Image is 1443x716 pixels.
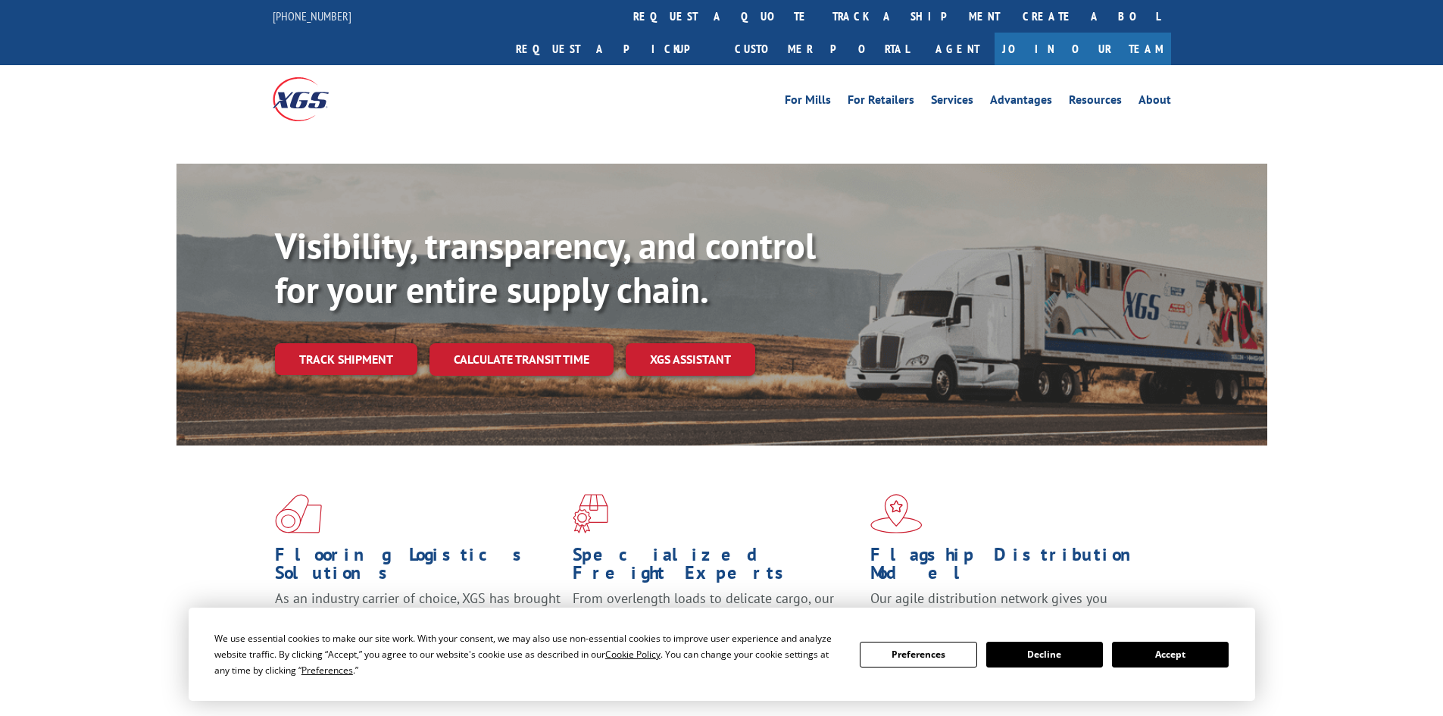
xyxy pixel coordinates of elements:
a: Track shipment [275,343,417,375]
span: Our agile distribution network gives you nationwide inventory management on demand. [870,589,1149,625]
span: Preferences [301,664,353,677]
a: [PHONE_NUMBER] [273,8,351,23]
h1: Flooring Logistics Solutions [275,546,561,589]
img: xgs-icon-total-supply-chain-intelligence-red [275,494,322,533]
button: Preferences [860,642,976,668]
a: Services [931,94,973,111]
img: xgs-icon-flagship-distribution-model-red [870,494,923,533]
h1: Flagship Distribution Model [870,546,1157,589]
a: For Retailers [848,94,914,111]
p: From overlength loads to delicate cargo, our experienced staff knows the best way to move your fr... [573,589,859,657]
a: Join Our Team [995,33,1171,65]
span: Cookie Policy [605,648,661,661]
a: Resources [1069,94,1122,111]
div: Cookie Consent Prompt [189,608,1255,701]
a: XGS ASSISTANT [626,343,755,376]
a: For Mills [785,94,831,111]
a: Calculate transit time [429,343,614,376]
a: Advantages [990,94,1052,111]
h1: Specialized Freight Experts [573,546,859,589]
a: About [1138,94,1171,111]
div: We use essential cookies to make our site work. With your consent, we may also use non-essential ... [214,630,842,678]
a: Customer Portal [723,33,920,65]
img: xgs-icon-focused-on-flooring-red [573,494,608,533]
a: Agent [920,33,995,65]
span: As an industry carrier of choice, XGS has brought innovation and dedication to flooring logistics... [275,589,561,643]
button: Accept [1112,642,1229,668]
a: Request a pickup [504,33,723,65]
button: Decline [986,642,1103,668]
b: Visibility, transparency, and control for your entire supply chain. [275,222,816,313]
